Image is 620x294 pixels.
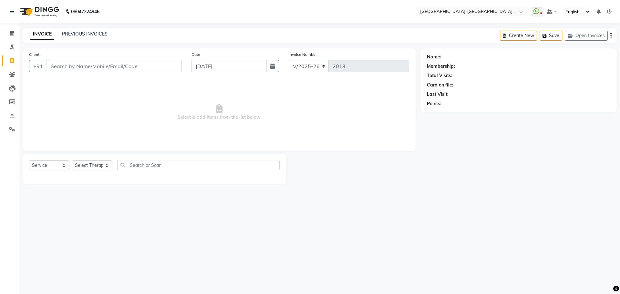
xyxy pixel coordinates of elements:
[427,63,455,70] div: Membership:
[500,31,537,41] button: Create New
[427,54,441,60] div: Name:
[29,80,409,145] span: Select & add items from the list below
[289,52,317,57] label: Invoice Number
[540,31,562,41] button: Save
[565,31,608,41] button: Open Invoices
[16,3,61,21] img: logo
[191,52,200,57] label: Date
[46,60,182,72] input: Search by Name/Mobile/Email/Code
[427,82,453,88] div: Card on file:
[117,160,280,170] input: Search or Scan
[29,60,47,72] button: +91
[62,31,108,37] a: PREVIOUS INVOICES
[71,3,99,21] b: 08047224946
[29,52,39,57] label: Client
[30,28,54,40] a: INVOICE
[427,100,441,107] div: Points:
[427,72,452,79] div: Total Visits:
[427,91,449,98] div: Last Visit:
